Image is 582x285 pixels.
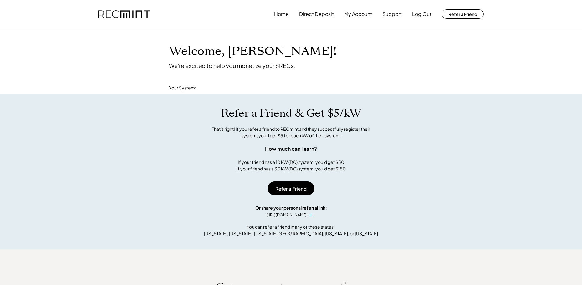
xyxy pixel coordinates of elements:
button: Support [382,8,402,20]
h1: Welcome, [PERSON_NAME]! [169,44,337,59]
button: Log Out [412,8,431,20]
div: How much can I earn? [265,145,317,153]
h1: Refer a Friend & Get $5/kW [221,107,361,120]
button: My Account [344,8,372,20]
div: Your System: [169,85,196,91]
div: If your friend has a 10 kW (DC) system, you'd get $50 If your friend has a 30 kW (DC) system, you... [237,159,346,172]
button: Refer a Friend [442,9,484,19]
img: recmint-logotype%403x.png [98,10,150,18]
div: You can refer a friend in any of these states: [US_STATE], [US_STATE], [US_STATE][GEOGRAPHIC_DATA... [204,224,378,237]
div: We're excited to help you monetize your SRECs. [169,62,295,69]
div: That's right! If you refer a friend to RECmint and they successfully register their system, you'l... [205,126,377,139]
button: Direct Deposit [299,8,334,20]
button: Home [274,8,289,20]
button: click to copy [308,211,316,219]
div: Or share your personal referral link: [255,205,327,211]
div: [URL][DOMAIN_NAME] [266,212,307,218]
button: Refer a Friend [268,181,314,195]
